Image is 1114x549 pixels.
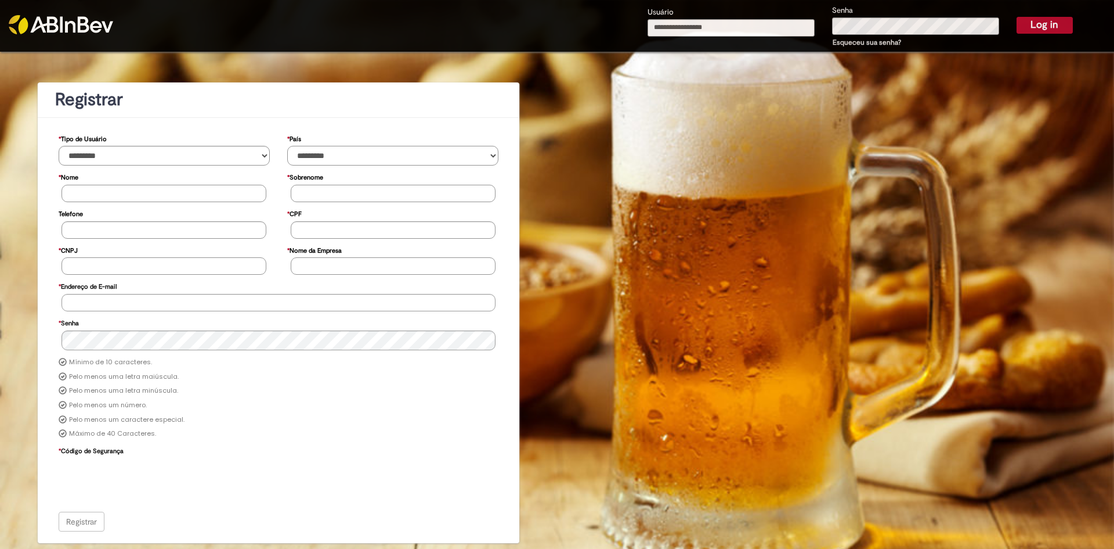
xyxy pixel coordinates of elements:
label: Código de Segurança [59,442,124,458]
label: CNPJ [59,241,78,258]
label: Pelo menos um número. [69,401,147,410]
img: ABInbev-white.png [9,15,113,34]
iframe: reCAPTCHA [62,458,238,504]
label: Sobrenome [287,168,323,185]
label: Nome [59,168,78,185]
button: Log in [1017,17,1073,33]
label: CPF [287,204,302,221]
a: Esqueceu sua senha? [833,38,901,47]
label: Pelo menos uma letra minúscula. [69,386,178,396]
label: Mínimo de 10 caracteres. [69,358,152,367]
label: País [287,130,301,146]
label: Senha [832,5,853,16]
label: Usuário [648,7,674,18]
label: Pelo menos uma letra maiúscula. [69,372,179,382]
label: Endereço de E-mail [59,277,117,294]
h1: Registrar [55,90,502,109]
label: Máximo de 40 Caracteres. [69,429,156,439]
label: Nome da Empresa [287,241,342,258]
label: Telefone [59,204,83,221]
label: Senha [59,314,79,331]
label: Tipo de Usuário [59,130,107,146]
label: Pelo menos um caractere especial. [69,415,185,425]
